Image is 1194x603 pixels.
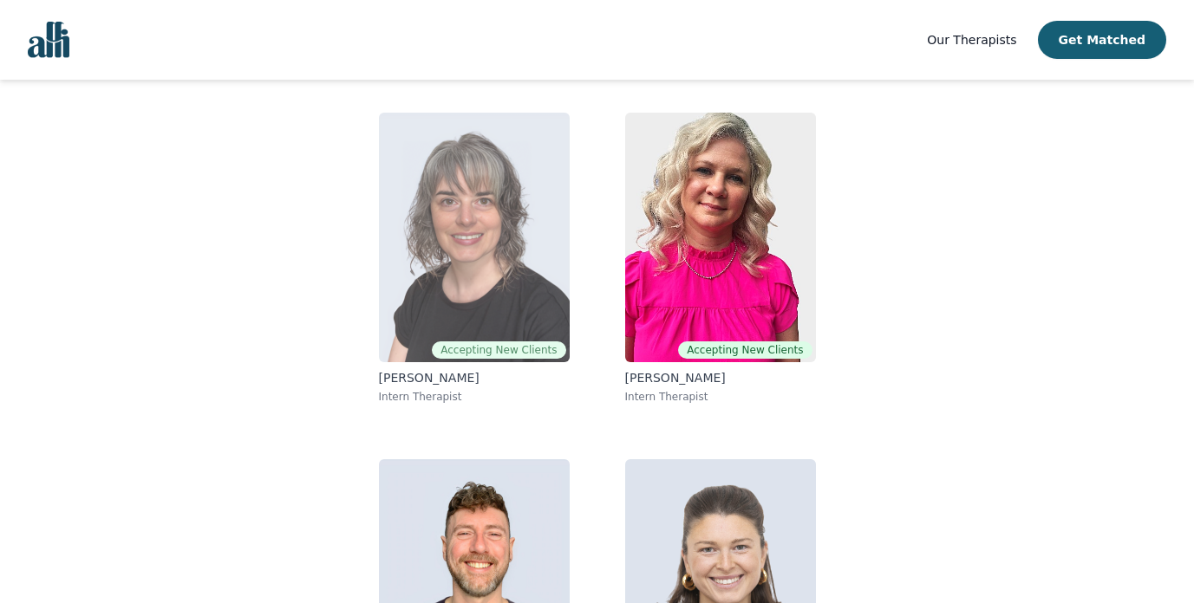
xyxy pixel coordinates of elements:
[678,341,812,359] span: Accepting New Clients
[379,369,570,386] p: [PERSON_NAME]
[927,33,1016,47] span: Our Therapists
[432,341,565,359] span: Accepting New Clients
[365,99,584,418] a: Melanie CrockerAccepting New Clients[PERSON_NAME]Intern Therapist
[927,29,1016,50] a: Our Therapists
[28,22,69,58] img: alli logo
[625,369,816,386] p: [PERSON_NAME]
[379,390,570,404] p: Intern Therapist
[625,113,816,362] img: Melissa Stutley
[1038,21,1166,59] button: Get Matched
[611,99,830,418] a: Melissa StutleyAccepting New Clients[PERSON_NAME]Intern Therapist
[625,390,816,404] p: Intern Therapist
[379,113,570,362] img: Melanie Crocker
